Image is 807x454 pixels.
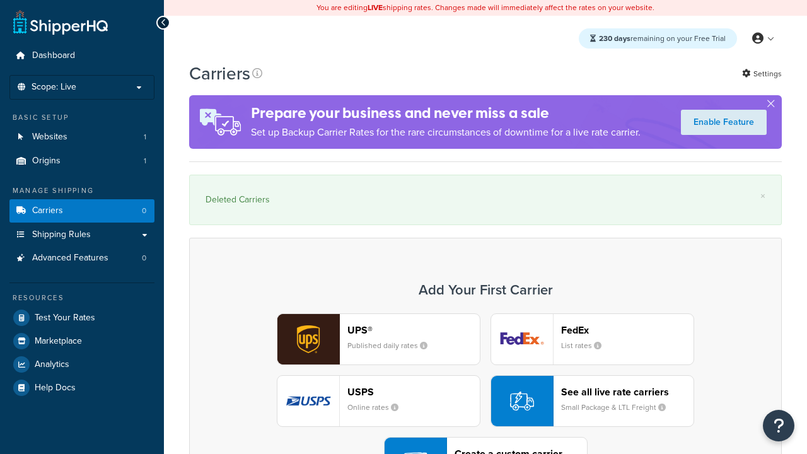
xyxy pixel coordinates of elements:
[32,253,108,264] span: Advanced Features
[251,124,641,141] p: Set up Backup Carrier Rates for the rare circumstances of downtime for a live rate carrier.
[561,324,694,336] header: FedEx
[277,314,339,364] img: ups logo
[35,313,95,323] span: Test Your Rates
[347,340,438,351] small: Published daily rates
[9,149,154,173] li: Origins
[681,110,767,135] a: Enable Feature
[510,389,534,413] img: icon-carrier-liverate-becf4550.svg
[144,156,146,166] span: 1
[32,230,91,240] span: Shipping Rules
[35,359,69,370] span: Analytics
[32,82,76,93] span: Scope: Live
[9,306,154,329] a: Test Your Rates
[579,28,737,49] div: remaining on your Free Trial
[561,386,694,398] header: See all live rate carriers
[189,95,251,149] img: ad-rules-rateshop-fe6ec290ccb7230408bd80ed9643f0289d75e0ffd9eb532fc0e269fcd187b520.png
[277,375,480,427] button: usps logoUSPSOnline rates
[561,340,612,351] small: List rates
[347,386,480,398] header: USPS
[491,314,553,364] img: fedEx logo
[144,132,146,143] span: 1
[9,185,154,196] div: Manage Shipping
[9,247,154,270] li: Advanced Features
[9,293,154,303] div: Resources
[35,336,82,347] span: Marketplace
[347,402,409,413] small: Online rates
[742,65,782,83] a: Settings
[32,50,75,61] span: Dashboard
[35,383,76,393] span: Help Docs
[206,191,765,209] div: Deleted Carriers
[9,199,154,223] a: Carriers 0
[277,313,480,365] button: ups logoUPS®Published daily rates
[760,191,765,201] a: ×
[142,253,146,264] span: 0
[13,9,108,35] a: ShipperHQ Home
[9,112,154,123] div: Basic Setup
[9,149,154,173] a: Origins 1
[202,282,769,298] h3: Add Your First Carrier
[32,132,67,143] span: Websites
[368,2,383,13] b: LIVE
[251,103,641,124] h4: Prepare your business and never miss a sale
[32,206,63,216] span: Carriers
[9,330,154,352] a: Marketplace
[9,199,154,223] li: Carriers
[9,44,154,67] a: Dashboard
[142,206,146,216] span: 0
[561,402,676,413] small: Small Package & LTL Freight
[763,410,794,441] button: Open Resource Center
[9,125,154,149] a: Websites 1
[491,375,694,427] button: See all live rate carriersSmall Package & LTL Freight
[9,223,154,247] a: Shipping Rules
[599,33,630,44] strong: 230 days
[9,376,154,399] a: Help Docs
[9,247,154,270] a: Advanced Features 0
[189,61,250,86] h1: Carriers
[277,376,339,426] img: usps logo
[32,156,61,166] span: Origins
[9,353,154,376] a: Analytics
[347,324,480,336] header: UPS®
[9,125,154,149] li: Websites
[491,313,694,365] button: fedEx logoFedExList rates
